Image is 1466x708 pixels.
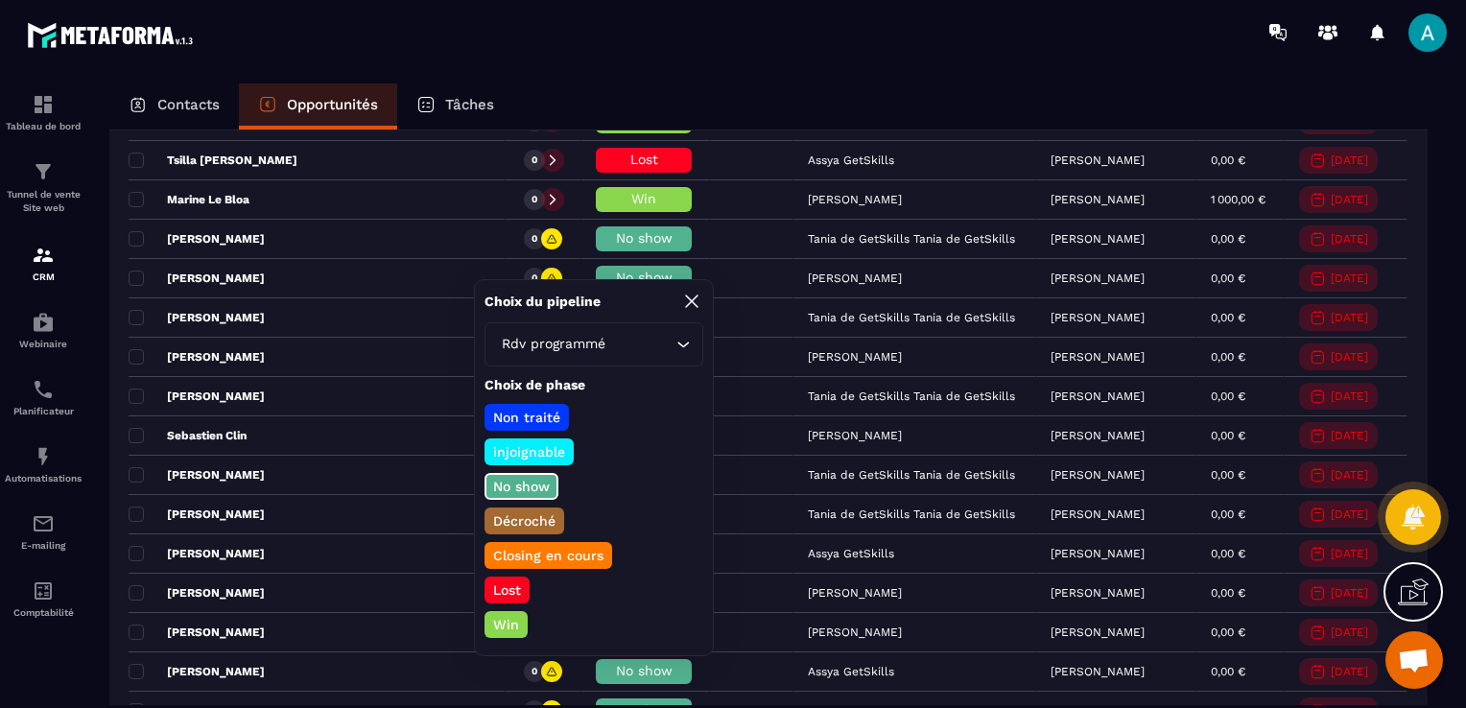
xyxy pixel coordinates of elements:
a: schedulerschedulerPlanificateur [5,364,82,431]
p: [PERSON_NAME] [1051,311,1145,324]
p: 0,00 € [1211,586,1245,600]
a: Tâches [397,83,513,130]
p: CRM [5,271,82,282]
input: Search for option [609,334,672,355]
p: [DATE] [1331,625,1368,639]
p: E-mailing [5,540,82,551]
img: logo [27,17,200,53]
p: [DATE] [1331,586,1368,600]
div: Ouvrir le chat [1385,631,1443,689]
p: [DATE] [1331,193,1368,206]
div: Search for option [485,322,703,366]
p: 0,00 € [1211,232,1245,246]
p: 0,00 € [1211,507,1245,521]
p: [DATE] [1331,507,1368,521]
img: formation [32,93,55,116]
p: 0,00 € [1211,547,1245,560]
span: No show [616,663,673,678]
a: automationsautomationsWebinaire [5,296,82,364]
p: [PERSON_NAME] [1051,153,1145,167]
p: [PERSON_NAME] [1051,547,1145,560]
p: Tableau de bord [5,121,82,131]
p: Lost [490,580,524,600]
p: Win [490,615,522,634]
p: [PERSON_NAME] [1051,507,1145,521]
p: 0,00 € [1211,625,1245,639]
p: 0 [532,232,537,246]
p: [DATE] [1331,271,1368,285]
p: 0,00 € [1211,389,1245,403]
p: [DATE] [1331,232,1368,246]
p: 0,00 € [1211,153,1245,167]
a: accountantaccountantComptabilité [5,565,82,632]
a: Contacts [109,83,239,130]
p: 0 [532,665,537,678]
p: Contacts [157,96,220,113]
p: Choix du pipeline [485,293,601,311]
p: [PERSON_NAME] [129,271,265,286]
p: Closing en cours [490,546,606,565]
p: Tunnel de vente Site web [5,188,82,215]
a: emailemailE-mailing [5,498,82,565]
span: Rdv programmé [497,334,609,355]
p: [PERSON_NAME] [1051,665,1145,678]
span: No show [616,230,673,246]
a: Opportunités [239,83,397,130]
p: [PERSON_NAME] [129,507,265,522]
p: 0,00 € [1211,468,1245,482]
p: [PERSON_NAME] [1051,586,1145,600]
p: 0,00 € [1211,665,1245,678]
a: formationformationCRM [5,229,82,296]
p: injoignable [490,442,568,461]
p: [PERSON_NAME] [1051,625,1145,639]
p: Webinaire [5,339,82,349]
p: Choix de phase [485,376,703,394]
p: [PERSON_NAME] [129,389,265,404]
span: Win [631,191,656,206]
p: 0 [532,271,537,285]
p: 0,00 € [1211,311,1245,324]
p: Marine Le Bloa [129,192,249,207]
p: [DATE] [1331,389,1368,403]
img: formation [32,244,55,267]
img: email [32,512,55,535]
p: [PERSON_NAME] [1051,350,1145,364]
p: [PERSON_NAME] [1051,271,1145,285]
p: [PERSON_NAME] [129,546,265,561]
p: [PERSON_NAME] [129,467,265,483]
p: Non traité [490,408,563,427]
p: [PERSON_NAME] [129,231,265,247]
p: 0 [532,153,537,167]
a: formationformationTunnel de vente Site web [5,146,82,229]
p: [PERSON_NAME] [129,349,265,365]
p: 0,00 € [1211,429,1245,442]
p: 0 [532,193,537,206]
p: [DATE] [1331,468,1368,482]
img: automations [32,445,55,468]
p: Sebastien Clin [129,428,247,443]
p: [PERSON_NAME] [129,625,265,640]
p: Opportunités [287,96,378,113]
span: No show [616,270,673,285]
a: automationsautomationsAutomatisations [5,431,82,498]
p: Planificateur [5,406,82,416]
p: [PERSON_NAME] [1051,389,1145,403]
p: 0,00 € [1211,350,1245,364]
p: [PERSON_NAME] [129,664,265,679]
p: Tsilla [PERSON_NAME] [129,153,297,168]
p: [DATE] [1331,350,1368,364]
img: automations [32,311,55,334]
p: [PERSON_NAME] [1051,429,1145,442]
img: scheduler [32,378,55,401]
p: [DATE] [1331,153,1368,167]
p: Décroché [490,511,558,531]
p: Tâches [445,96,494,113]
p: [DATE] [1331,547,1368,560]
img: formation [32,160,55,183]
p: [PERSON_NAME] [1051,232,1145,246]
p: [PERSON_NAME] [129,585,265,601]
a: formationformationTableau de bord [5,79,82,146]
p: [PERSON_NAME] [1051,468,1145,482]
p: Comptabilité [5,607,82,618]
p: [DATE] [1331,665,1368,678]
